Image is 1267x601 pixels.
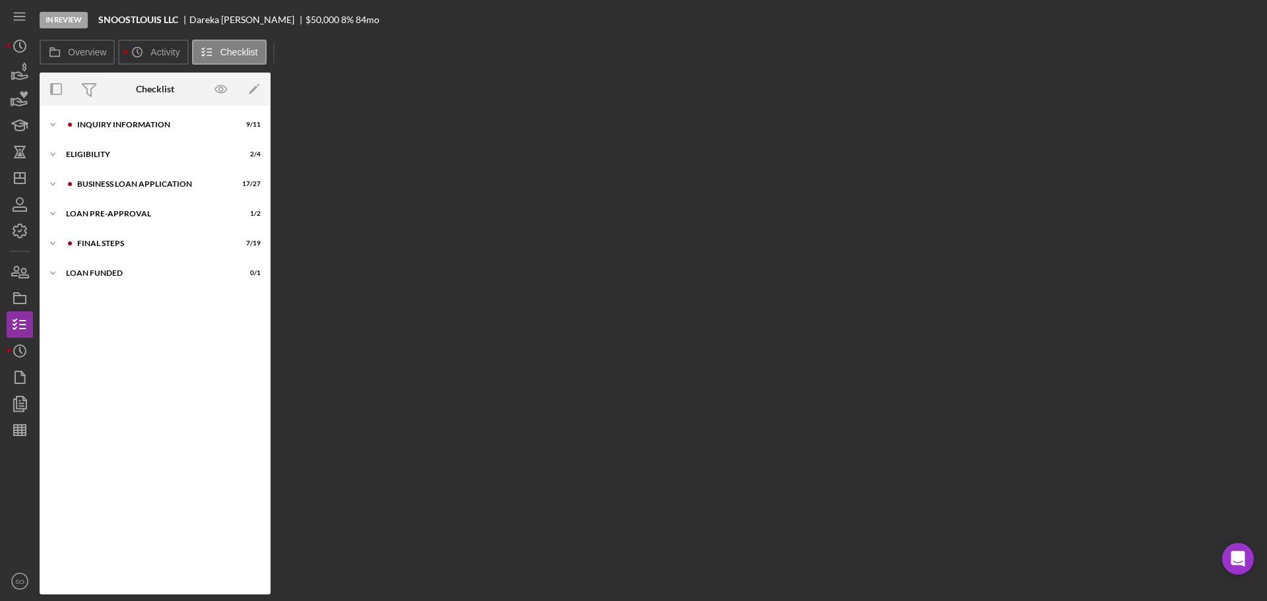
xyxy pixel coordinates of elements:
div: Open Intercom Messenger [1222,543,1254,575]
text: SO [15,578,24,585]
label: Overview [68,47,106,57]
div: 7 / 19 [237,239,261,247]
div: 1 / 2 [237,210,261,218]
div: FINAL STEPS [77,239,228,247]
div: 9 / 11 [237,121,261,129]
button: Checklist [192,40,267,65]
div: INQUIRY INFORMATION [77,121,228,129]
button: SO [7,568,33,594]
div: ELIGIBILITY [66,150,228,158]
div: LOAN PRE-APPROVAL [66,210,228,218]
button: Activity [118,40,188,65]
div: 84 mo [356,15,379,25]
div: Dareka [PERSON_NAME] [189,15,306,25]
div: 2 / 4 [237,150,261,158]
div: 8 % [341,15,354,25]
div: BUSINESS LOAN APPLICATION [77,180,228,188]
div: LOAN FUNDED [66,269,228,277]
b: SNOOSTLOUIS LLC [98,15,178,25]
span: $50,000 [306,14,339,25]
label: Activity [150,47,179,57]
div: 0 / 1 [237,269,261,277]
label: Checklist [220,47,258,57]
div: 17 / 27 [237,180,261,188]
button: Overview [40,40,115,65]
div: In Review [40,12,88,28]
div: Checklist [136,84,174,94]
